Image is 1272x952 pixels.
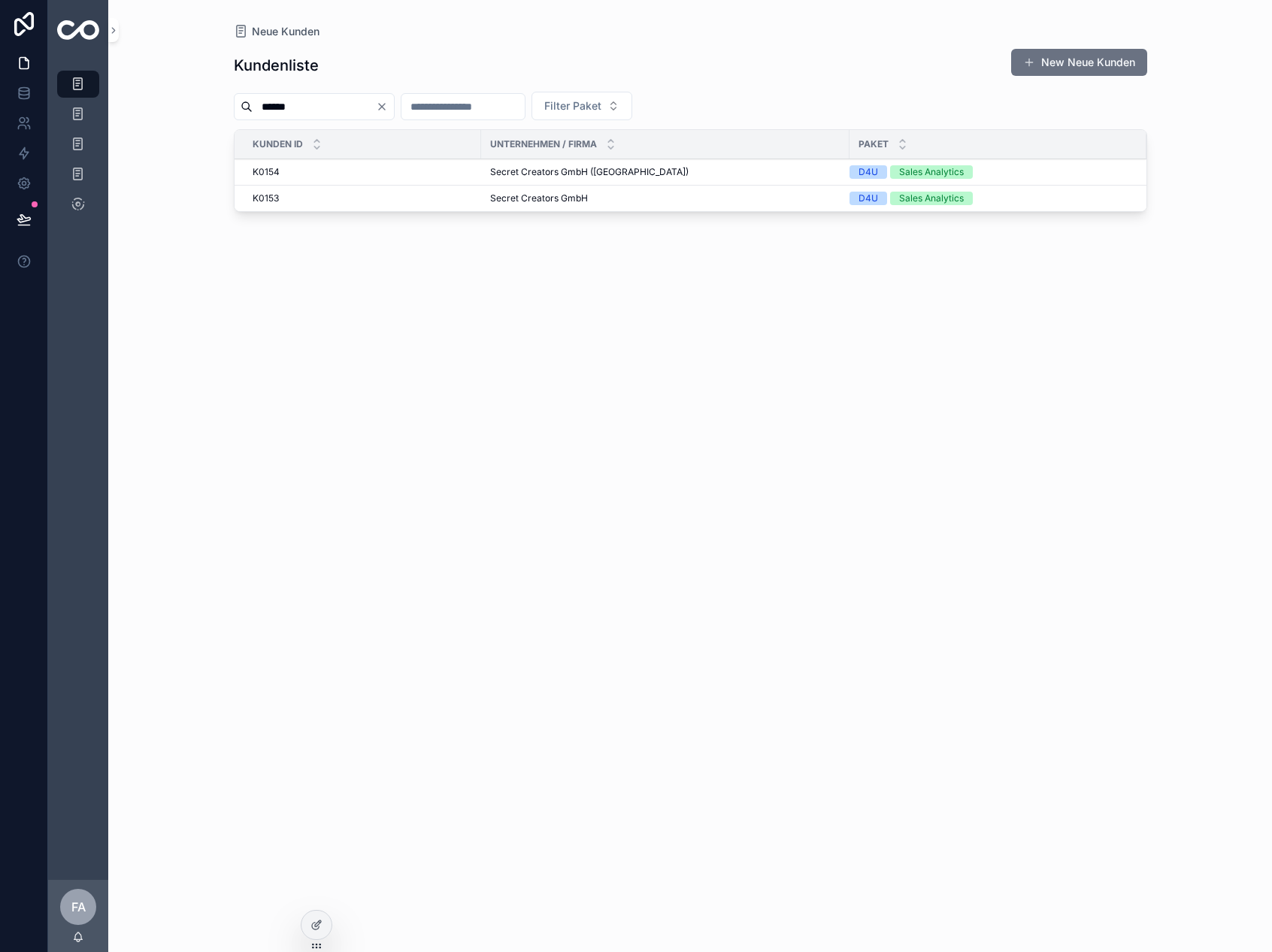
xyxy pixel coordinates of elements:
[252,24,320,39] span: Neue Kunden
[544,98,601,113] span: Filter Paket
[490,192,840,204] a: Secret Creators GmbH
[234,55,319,76] h1: Kundenliste
[253,138,303,150] span: Kunden ID
[899,165,964,179] div: Sales Analytics
[253,166,280,178] span: K0154
[859,165,878,179] div: D4U
[57,20,99,40] img: App-Logo
[48,60,108,237] div: scrollbarer Inhalt
[899,192,964,205] div: Sales Analytics
[490,166,840,178] a: Secret Creators GmbH ([GEOGRAPHIC_DATA])
[253,192,472,204] a: K0153
[859,138,889,150] span: Paket
[490,138,597,150] span: Unternehmen / Firma
[376,101,394,113] button: Clear
[532,92,632,120] button: Select Button
[490,166,689,178] span: Secret Creators GmbH ([GEOGRAPHIC_DATA])
[850,192,1128,205] a: D4USales Analytics
[253,192,279,204] span: K0153
[859,192,878,205] div: D4U
[253,166,472,178] a: K0154
[850,165,1128,179] a: D4USales Analytics
[234,24,320,39] a: Neue Kunden
[490,192,588,204] span: Secret Creators GmbH
[1011,49,1147,76] button: New Neue Kunden
[71,899,86,914] font: FA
